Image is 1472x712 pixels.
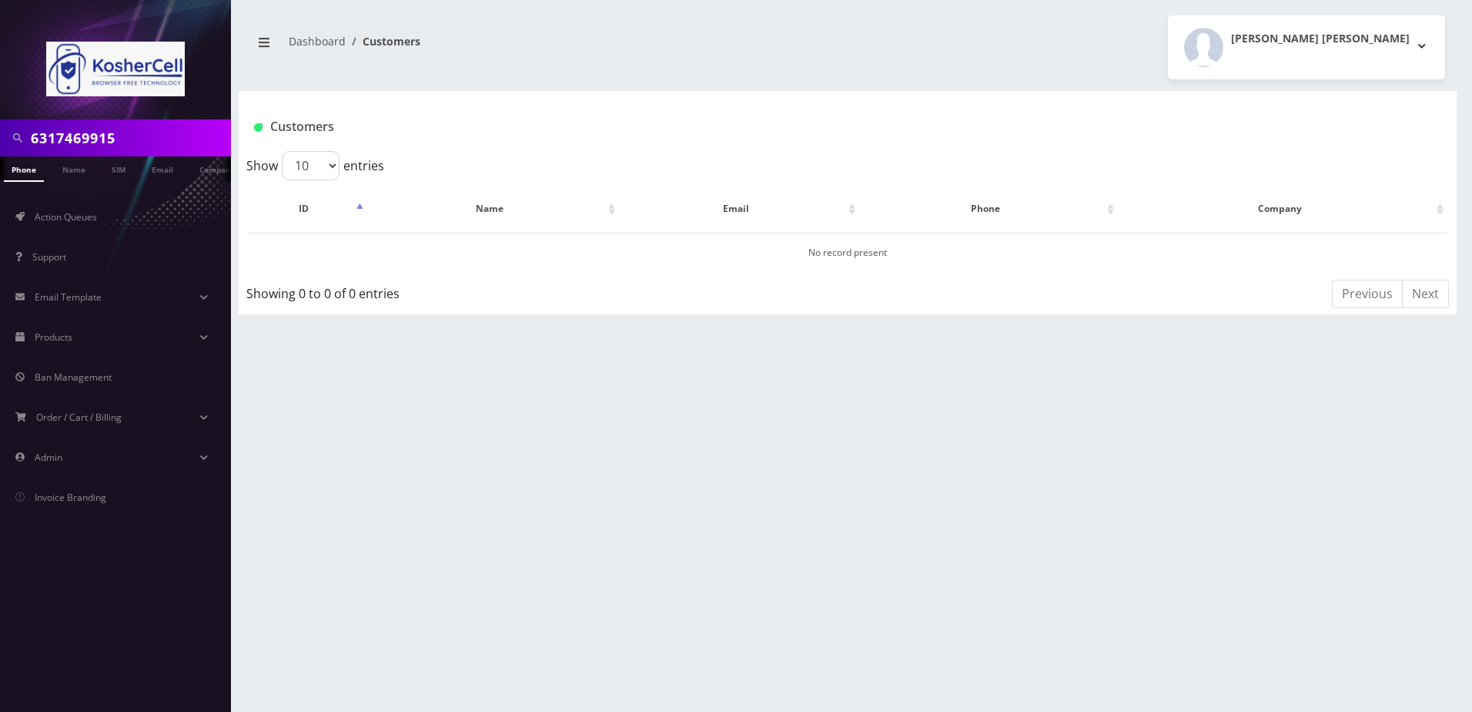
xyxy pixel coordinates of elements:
[246,278,736,303] div: Showing 0 to 0 of 0 entries
[621,186,860,231] th: Email: activate to sort column ascending
[144,156,181,180] a: Email
[861,186,1118,231] th: Phone: activate to sort column ascending
[346,33,420,49] li: Customers
[35,451,62,464] span: Admin
[289,34,346,49] a: Dashboard
[246,151,384,180] label: Show entries
[35,291,102,304] span: Email Template
[35,491,106,504] span: Invoice Branding
[248,186,367,231] th: ID: activate to sort column descending
[254,119,1239,134] h1: Customers
[46,42,185,96] img: KosherCell
[4,156,44,182] a: Phone
[250,25,836,69] nav: breadcrumb
[35,331,72,344] span: Products
[282,151,340,180] select: Showentries
[1332,280,1403,308] a: Previous
[35,210,97,223] span: Action Queues
[32,250,66,264] span: Support
[35,371,112,384] span: Ban Management
[104,156,133,180] a: SIM
[36,411,122,424] span: Order / Cart / Billing
[1402,280,1449,308] a: Next
[248,233,1447,272] td: No record present
[1231,32,1410,45] h2: [PERSON_NAME] [PERSON_NAME]
[1119,186,1447,231] th: Company: activate to sort column ascending
[31,123,227,153] input: Search in Company
[1168,15,1445,79] button: [PERSON_NAME] [PERSON_NAME]
[369,186,619,231] th: Name: activate to sort column ascending
[192,156,243,180] a: Company
[55,156,93,180] a: Name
